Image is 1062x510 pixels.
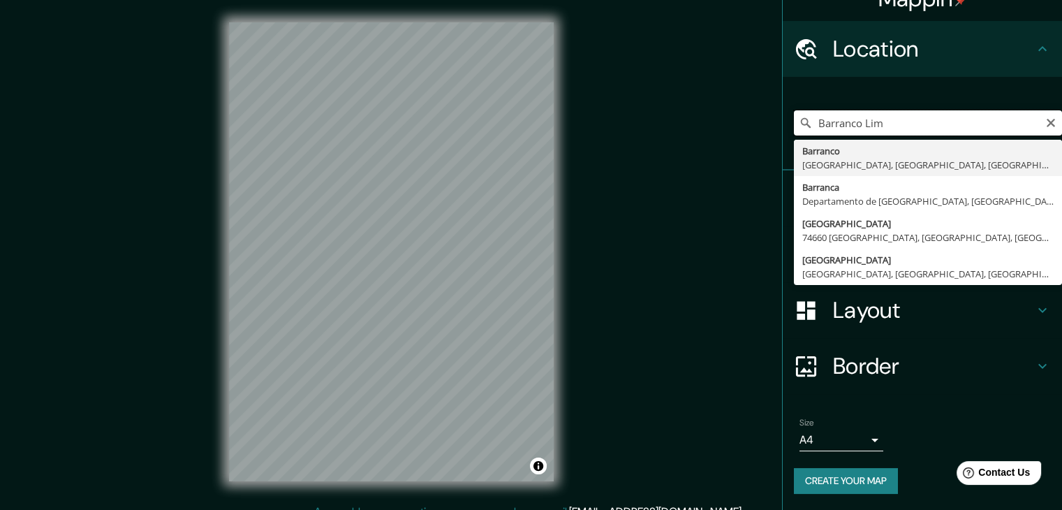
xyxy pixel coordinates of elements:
div: [GEOGRAPHIC_DATA] [802,253,1054,267]
div: [GEOGRAPHIC_DATA], [GEOGRAPHIC_DATA], [GEOGRAPHIC_DATA] [802,158,1054,172]
div: 74660 [GEOGRAPHIC_DATA], [GEOGRAPHIC_DATA], [GEOGRAPHIC_DATA] [802,231,1054,245]
div: Style [783,226,1062,282]
input: Pick your city or area [794,110,1062,136]
canvas: Map [229,22,554,481]
div: [GEOGRAPHIC_DATA], [GEOGRAPHIC_DATA], [GEOGRAPHIC_DATA] [802,267,1054,281]
div: [GEOGRAPHIC_DATA] [802,217,1054,231]
h4: Layout [833,296,1034,324]
div: Pins [783,170,1062,226]
div: A4 [799,429,883,451]
div: Departamento de [GEOGRAPHIC_DATA], [GEOGRAPHIC_DATA] [802,194,1054,208]
button: Create your map [794,468,898,494]
div: Border [783,338,1062,394]
div: Location [783,21,1062,77]
h4: Border [833,352,1034,380]
button: Clear [1045,115,1056,129]
div: Barranco [802,144,1054,158]
label: Size [799,417,814,429]
div: Barranca [802,180,1054,194]
h4: Location [833,35,1034,63]
button: Toggle attribution [530,458,547,474]
div: Layout [783,282,1062,338]
iframe: Help widget launcher [938,456,1047,495]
